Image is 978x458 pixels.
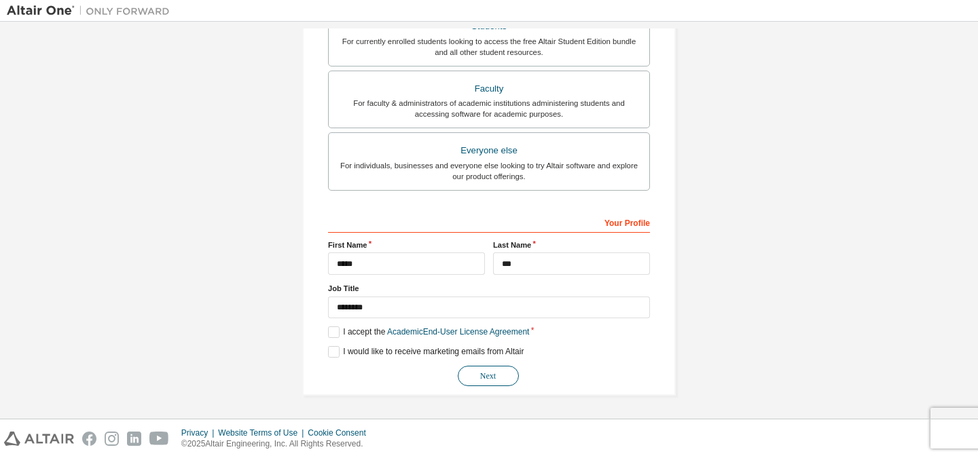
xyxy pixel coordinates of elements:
[337,98,641,119] div: For faculty & administrators of academic institutions administering students and accessing softwa...
[181,427,218,438] div: Privacy
[218,427,308,438] div: Website Terms of Use
[105,432,119,446] img: instagram.svg
[328,346,524,358] label: I would like to receive marketing emails from Altair
[387,327,529,337] a: Academic End-User License Agreement
[493,240,650,250] label: Last Name
[127,432,141,446] img: linkedin.svg
[328,326,529,338] label: I accept the
[4,432,74,446] img: altair_logo.svg
[7,4,177,18] img: Altair One
[328,211,650,233] div: Your Profile
[328,240,485,250] label: First Name
[328,283,650,294] label: Job Title
[337,79,641,98] div: Faculty
[149,432,169,446] img: youtube.svg
[308,427,374,438] div: Cookie Consent
[181,438,374,450] p: © 2025 Altair Engineering, Inc. All Rights Reserved.
[82,432,96,446] img: facebook.svg
[337,160,641,182] div: For individuals, businesses and everyone else looking to try Altair software and explore our prod...
[337,36,641,58] div: For currently enrolled students looking to access the free Altair Student Edition bundle and all ...
[458,366,519,386] button: Next
[337,141,641,160] div: Everyone else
